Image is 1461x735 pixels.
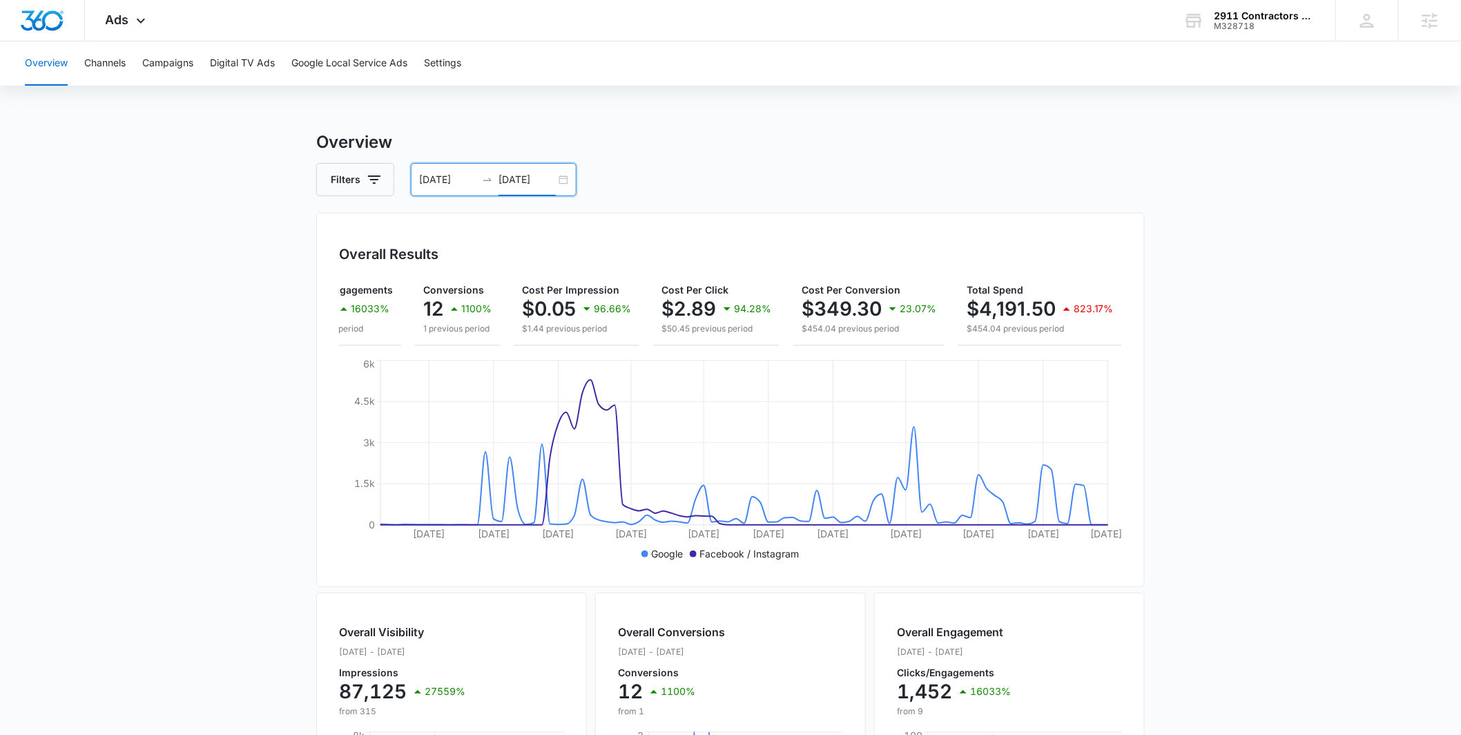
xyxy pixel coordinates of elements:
tspan: [DATE] [478,528,510,540]
p: $454.04 previous period [802,323,936,335]
p: Conversions [618,668,725,678]
p: Google [651,546,683,561]
button: Channels [84,41,126,86]
button: Google Local Service Ads [291,41,407,86]
p: 1,452 [897,680,952,703]
img: tab_keywords_by_traffic_grey.svg [137,80,148,91]
img: website_grey.svg [22,36,33,47]
p: $1.44 previous period [522,323,631,335]
p: 9 previous period [296,323,393,335]
p: 823.17% [1074,304,1114,314]
button: Campaigns [142,41,193,86]
p: $454.04 previous period [967,323,1114,335]
span: Total Spend [967,284,1023,296]
p: 94.28% [734,304,771,314]
p: $349.30 [802,298,882,320]
span: to [482,174,493,185]
div: Domain Overview [52,82,124,90]
input: End date [499,172,556,187]
p: from 9 [897,705,1011,718]
tspan: 4.5k [354,395,375,407]
tspan: [DATE] [753,528,784,540]
p: $50.45 previous period [661,323,771,335]
p: 12 [618,680,643,703]
h2: Overall Conversions [618,624,725,640]
div: Domain: [DOMAIN_NAME] [36,36,152,47]
span: Ads [106,12,129,27]
tspan: 3k [363,437,375,448]
p: [DATE] - [DATE] [897,646,1011,658]
p: Facebook / Instagram [699,546,799,561]
tspan: [DATE] [1027,528,1059,540]
p: 16033% [970,687,1011,696]
tspan: [DATE] [963,528,995,540]
p: Impressions [339,668,465,678]
p: [DATE] - [DATE] [618,646,725,658]
h2: Overall Engagement [897,624,1011,640]
input: Start date [419,172,476,187]
tspan: 6k [363,358,375,370]
p: $4,191.50 [967,298,1056,320]
p: [DATE] - [DATE] [339,646,465,658]
img: logo_orange.svg [22,22,33,33]
tspan: 0 [369,519,375,531]
div: account id [1215,21,1315,31]
span: Cost Per Click [661,284,728,296]
img: tab_domain_overview_orange.svg [37,80,48,91]
div: v 4.0.25 [39,22,68,33]
tspan: [DATE] [543,528,574,540]
button: Digital TV Ads [210,41,275,86]
p: 1100% [461,304,492,314]
h3: Overall Results [339,244,438,265]
button: Overview [25,41,68,86]
p: 1100% [661,687,695,696]
span: Clicks/Engagements [296,284,393,296]
span: Cost Per Conversion [802,284,900,296]
tspan: 1.5k [354,477,375,489]
p: Clicks/Engagements [897,668,1011,678]
p: 16033% [351,304,389,314]
div: Keywords by Traffic [153,82,233,90]
p: from 1 [618,705,725,718]
p: 12 [423,298,443,320]
p: 23.07% [900,304,936,314]
p: 27559% [425,687,465,696]
tspan: [DATE] [890,528,922,540]
button: Settings [424,41,461,86]
tspan: [DATE] [1090,528,1122,540]
tspan: [DATE] [615,528,647,540]
span: Conversions [423,284,484,296]
tspan: [DATE] [817,528,849,540]
div: account name [1215,10,1315,21]
span: Cost Per Impression [522,284,619,296]
p: from 315 [339,705,465,718]
p: $2.89 [661,298,716,320]
tspan: [DATE] [413,528,445,540]
p: 96.66% [594,304,631,314]
h2: Overall Visibility [339,624,465,640]
button: Filters [316,163,394,196]
p: $0.05 [522,298,576,320]
tspan: [DATE] [688,528,719,540]
span: swap-right [482,174,493,185]
p: 1 previous period [423,323,492,335]
p: 87,125 [339,680,407,703]
h3: Overview [316,130,1145,155]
